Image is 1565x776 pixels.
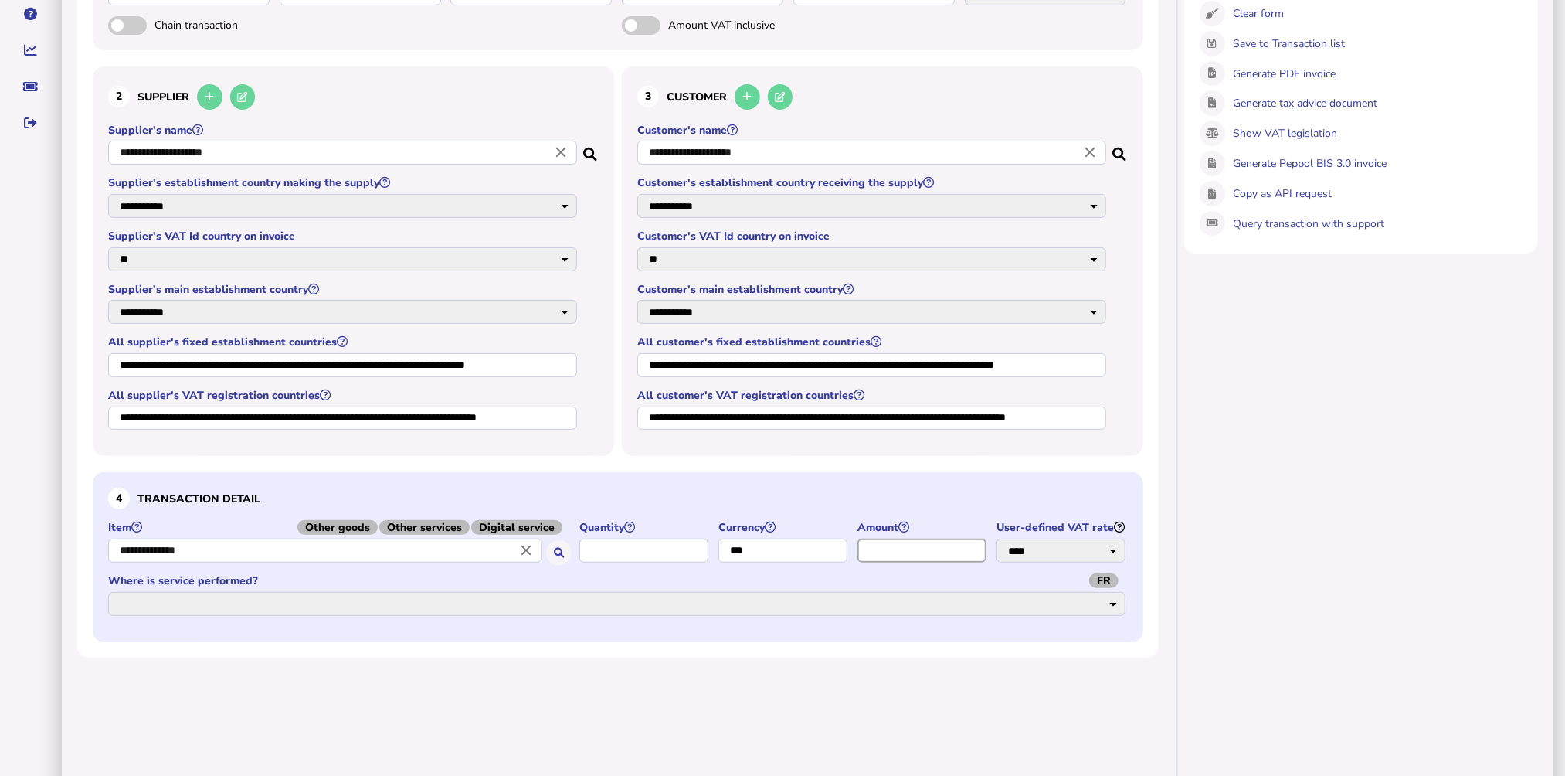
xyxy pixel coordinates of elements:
label: Customer's main establishment country [637,282,1108,297]
span: Other goods [297,520,378,535]
h3: Transaction detail [108,488,1128,509]
label: Supplier's VAT Id country on invoice [108,229,579,243]
span: Chain transaction [154,18,317,32]
label: Supplier's main establishment country [108,282,579,297]
label: All supplier's fixed establishment countries [108,335,579,349]
i: Search for a dummy customer [1112,143,1128,155]
label: Supplier's establishment country making the supply [108,175,579,190]
button: Search for an item by HS code or use natural language description [546,540,572,566]
label: Customer's name [637,123,1108,138]
button: Edit selected customer in the database [768,84,793,110]
i: Search for a dummy seller [583,143,599,155]
div: 2 [108,86,130,107]
span: Digital service [471,520,562,535]
i: Close [518,543,535,560]
button: Raise a support ticket [15,70,47,103]
label: Customer's VAT Id country on invoice [637,229,1108,243]
button: Add a new customer to the database [735,84,760,110]
section: Define the seller [93,66,614,457]
button: Insights [15,34,47,66]
h3: Supplier [108,82,599,112]
label: Item [108,520,572,535]
label: All customer's fixed establishment countries [637,335,1108,349]
button: Add a new supplier to the database [197,84,222,110]
span: Amount VAT inclusive [668,18,830,32]
section: Define the item, and answer additional questions [93,472,1143,642]
label: All customer's VAT registration countries [637,388,1108,403]
label: Amount [857,520,989,535]
label: Customer's establishment country receiving the supply [637,175,1108,190]
label: Quantity [579,520,711,535]
label: Currency [718,520,850,535]
label: Where is service performed? [108,573,1128,588]
label: User-defined VAT rate [996,520,1128,535]
h3: Customer [637,82,1128,112]
span: Other services [379,520,470,535]
label: All supplier's VAT registration countries [108,388,579,403]
div: 4 [108,488,130,509]
button: Sign out [15,107,47,139]
label: Supplier's name [108,123,579,138]
button: Edit selected supplier in the database [230,84,256,110]
span: FR [1089,573,1119,588]
i: Close [552,145,569,162]
i: Close [1081,145,1098,162]
div: 3 [637,86,659,107]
